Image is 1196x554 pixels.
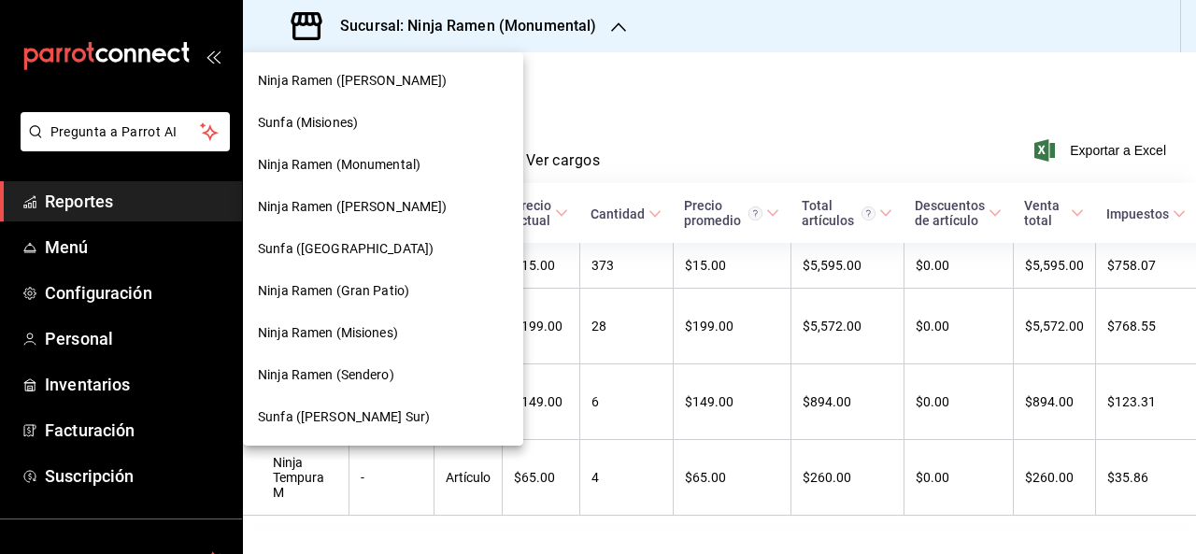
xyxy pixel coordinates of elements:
[258,323,398,343] span: Ninja Ramen (Misiones)
[258,407,430,427] span: Sunfa ([PERSON_NAME] Sur)
[258,281,409,301] span: Ninja Ramen (Gran Patio)
[258,113,358,133] span: Sunfa (Misiones)
[258,71,448,91] span: Ninja Ramen ([PERSON_NAME])
[243,144,523,186] div: Ninja Ramen (Monumental)
[258,155,420,175] span: Ninja Ramen (Monumental)
[243,228,523,270] div: Sunfa ([GEOGRAPHIC_DATA])
[243,102,523,144] div: Sunfa (Misiones)
[258,197,448,217] span: Ninja Ramen ([PERSON_NAME])
[243,396,523,438] div: Sunfa ([PERSON_NAME] Sur)
[243,354,523,396] div: Ninja Ramen (Sendero)
[258,365,394,385] span: Ninja Ramen (Sendero)
[243,60,523,102] div: Ninja Ramen ([PERSON_NAME])
[243,186,523,228] div: Ninja Ramen ([PERSON_NAME])
[243,312,523,354] div: Ninja Ramen (Misiones)
[258,239,434,259] span: Sunfa ([GEOGRAPHIC_DATA])
[243,270,523,312] div: Ninja Ramen (Gran Patio)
